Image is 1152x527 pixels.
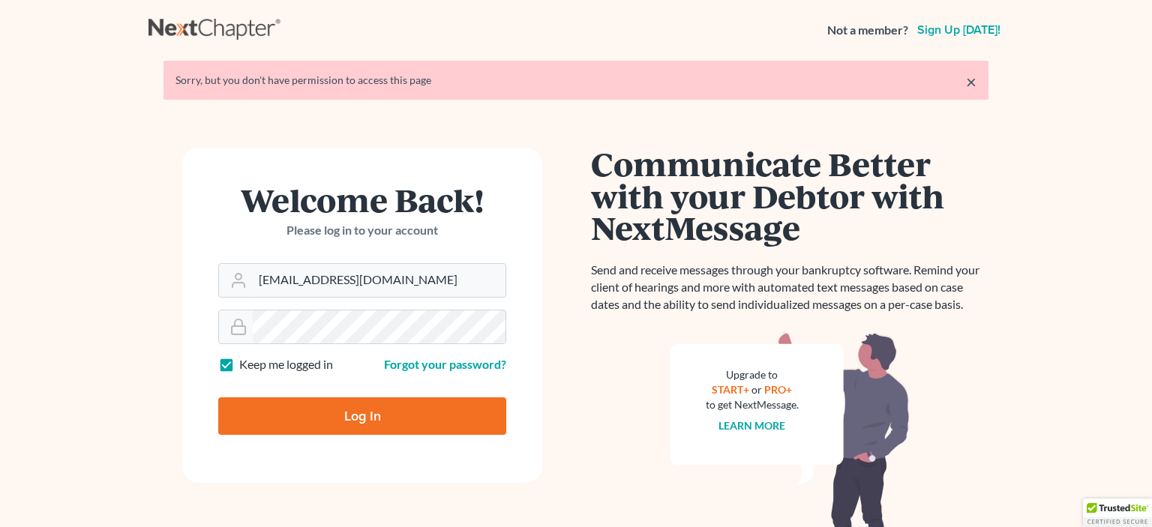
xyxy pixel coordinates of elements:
[218,222,506,239] p: Please log in to your account
[765,383,793,396] a: PRO+
[175,73,976,88] div: Sorry, but you don't have permission to access this page
[591,148,988,244] h1: Communicate Better with your Debtor with NextMessage
[218,397,506,435] input: Log In
[253,264,505,297] input: Email Address
[827,22,908,39] strong: Not a member?
[752,383,763,396] span: or
[1083,499,1152,527] div: TrustedSite Certified
[591,262,988,313] p: Send and receive messages through your bankruptcy software. Remind your client of hearings and mo...
[966,73,976,91] a: ×
[706,397,799,412] div: to get NextMessage.
[239,356,333,373] label: Keep me logged in
[218,184,506,216] h1: Welcome Back!
[914,24,1003,36] a: Sign up [DATE]!
[712,383,750,396] a: START+
[384,357,506,371] a: Forgot your password?
[706,367,799,382] div: Upgrade to
[719,419,786,432] a: Learn more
